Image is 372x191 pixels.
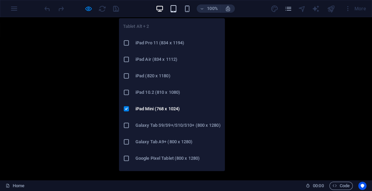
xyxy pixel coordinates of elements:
[225,5,231,12] i: On resize automatically adjust zoom level to fit chosen device.
[135,105,221,113] h6: iPad Mini (768 x 1024)
[332,182,350,190] span: Code
[135,171,221,179] h6: OnePlus Pad 2 (900 x 1400)
[135,72,221,80] h6: iPad (820 x 1180)
[135,88,221,97] h6: iPad 10.2 (810 x 1080)
[135,154,221,162] h6: Google Pixel Tablet (800 x 1280)
[358,182,366,190] button: Usercentrics
[135,121,221,130] h6: Galaxy Tab S9/S9+/S10/S10+ (800 x 1280)
[207,4,218,13] h6: 100%
[284,5,292,13] i: Pages (Ctrl+Alt+S)
[135,55,221,64] h6: iPad Air (834 x 1112)
[329,182,353,190] button: Code
[313,182,324,190] span: 00 00
[284,4,292,13] button: pages
[135,138,221,146] h6: Galaxy Tab A9+ (800 x 1280)
[6,182,24,190] a: Click to cancel selection. Double-click to open Pages
[197,4,221,13] button: 100%
[135,39,221,47] h6: iPad Pro 11 (834 x 1194)
[306,182,324,190] h6: Session time
[318,183,319,188] span: :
